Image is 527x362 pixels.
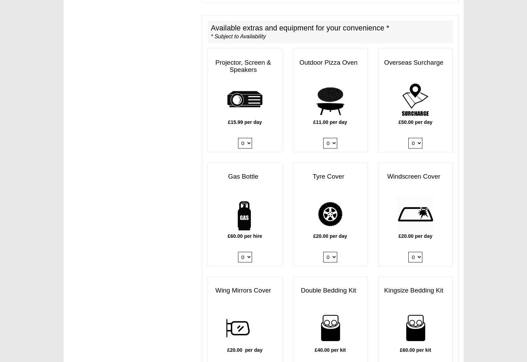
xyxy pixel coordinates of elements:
img: bedding-for-two.png [312,309,349,347]
h3: Overseas Surcharge [378,56,452,70]
b: £15.99 per day [228,119,262,125]
img: bedding-for-two.png [397,309,434,347]
img: tyre.png [312,195,349,233]
b: £20.00 per day [398,233,432,239]
b: £60.00 per kit [400,347,431,353]
h3: Double Bedding Kit [293,284,367,298]
i: * Subject to Availability [211,34,266,39]
h2: Available extras and equipment for your convenience * [208,21,453,44]
h3: Tyre Cover [293,170,367,184]
img: pizza.png [312,81,349,119]
b: £20.00 per day [313,233,347,239]
b: £50.00 per day [398,119,432,125]
h3: Windscreen Cover [378,170,452,184]
b: £60.00 per hire [228,233,262,239]
h3: Outdoor Pizza Oven [293,56,367,70]
b: £20.00 per day [227,347,263,353]
b: £11.00 per day [313,119,347,125]
img: windscreen.png [397,195,434,233]
img: projector.png [226,81,264,119]
b: £40.00 per kit [315,347,346,353]
h3: Wing Mirrors Cover [208,284,282,298]
img: gas-bottle.png [226,195,264,233]
img: surcharge.png [397,81,434,119]
h3: Kingsize Bedding Kit [378,284,452,298]
h3: Gas Bottle [208,170,282,184]
img: wing.png [226,309,264,347]
h3: Projector, Screen & Speakers [208,56,282,77]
